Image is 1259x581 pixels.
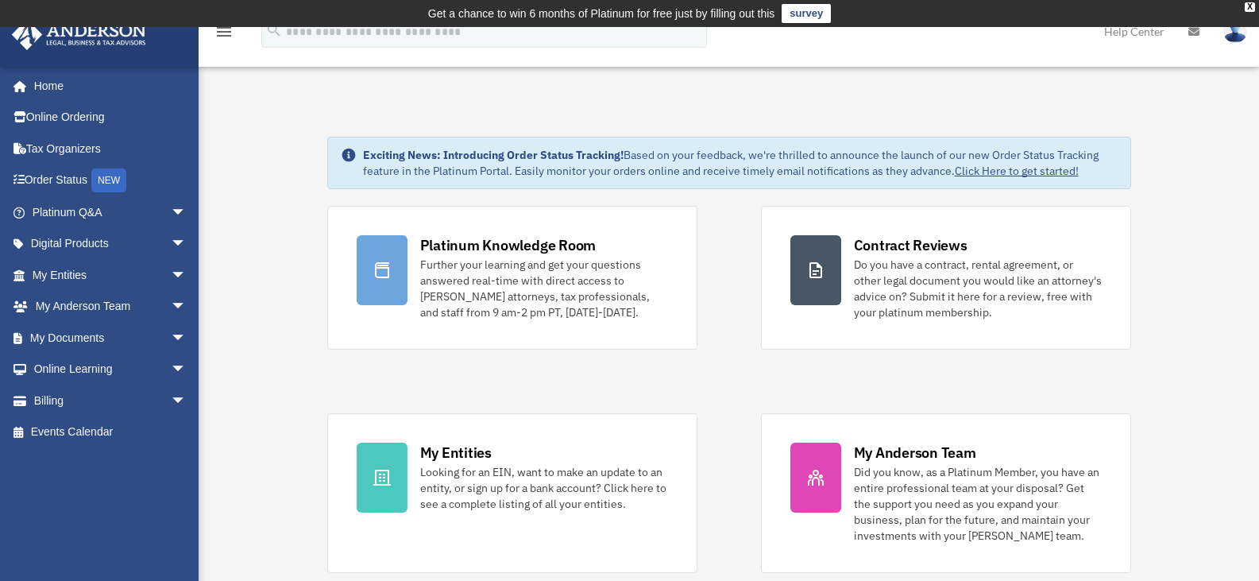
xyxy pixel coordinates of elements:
div: Looking for an EIN, want to make an update to an entity, or sign up for a bank account? Click her... [420,464,668,512]
span: arrow_drop_down [171,354,203,386]
span: arrow_drop_down [171,385,203,417]
a: menu [214,28,234,41]
span: arrow_drop_down [171,322,203,354]
a: Platinum Knowledge Room Further your learning and get your questions answered real-time with dire... [327,206,697,350]
a: Tax Organizers [11,133,210,165]
div: close [1245,2,1255,12]
a: Home [11,70,203,102]
a: My Anderson Teamarrow_drop_down [11,291,210,323]
a: My Documentsarrow_drop_down [11,322,210,354]
div: My Entities [420,443,492,463]
a: My Entities Looking for an EIN, want to make an update to an entity, or sign up for a bank accoun... [327,413,697,573]
i: menu [214,22,234,41]
a: My Anderson Team Did you know, as a Platinum Member, you have an entire professional team at your... [761,413,1131,573]
div: My Anderson Team [854,443,976,463]
a: My Entitiesarrow_drop_down [11,259,210,291]
div: Get a chance to win 6 months of Platinum for free just by filling out this [428,4,775,23]
span: arrow_drop_down [171,196,203,229]
div: Do you have a contract, rental agreement, or other legal document you would like an attorney's ad... [854,257,1102,320]
span: arrow_drop_down [171,291,203,323]
a: Digital Productsarrow_drop_down [11,228,210,260]
div: Based on your feedback, we're thrilled to announce the launch of our new Order Status Tracking fe... [363,147,1118,179]
strong: Exciting News: Introducing Order Status Tracking! [363,148,624,162]
a: Click Here to get started! [955,164,1079,178]
div: Contract Reviews [854,235,967,255]
a: Platinum Q&Aarrow_drop_down [11,196,210,228]
div: Did you know, as a Platinum Member, you have an entire professional team at your disposal? Get th... [854,464,1102,544]
a: Events Calendar [11,416,210,448]
div: Platinum Knowledge Room [420,235,597,255]
span: arrow_drop_down [171,259,203,292]
a: Online Learningarrow_drop_down [11,354,210,385]
a: Contract Reviews Do you have a contract, rental agreement, or other legal document you would like... [761,206,1131,350]
a: Online Ordering [11,102,210,134]
div: Further your learning and get your questions answered real-time with direct access to [PERSON_NAM... [420,257,668,320]
img: Anderson Advisors Platinum Portal [7,19,151,50]
img: User Pic [1223,20,1247,43]
a: survey [782,4,831,23]
i: search [265,21,283,39]
span: arrow_drop_down [171,228,203,261]
div: NEW [91,168,126,192]
a: Order StatusNEW [11,165,210,197]
a: Billingarrow_drop_down [11,385,210,416]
